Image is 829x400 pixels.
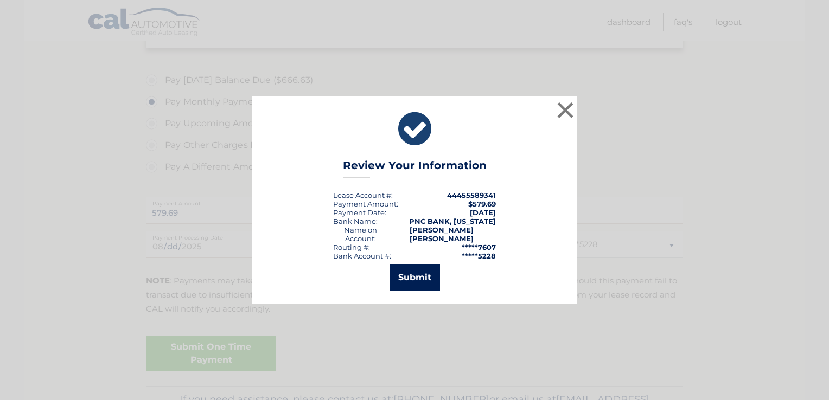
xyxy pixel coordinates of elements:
div: Bank Name: [333,217,378,225]
button: Submit [390,264,440,291]
div: Routing #: [333,243,370,251]
h3: Review Your Information [343,159,487,178]
span: Payment Date [333,208,385,217]
div: Lease Account #: [333,191,393,199]
div: Payment Amount: [333,199,398,208]
div: Bank Account #: [333,251,391,260]
strong: [PERSON_NAME] [PERSON_NAME] [410,225,474,243]
span: $579.69 [468,199,496,208]
strong: PNC BANK, [US_STATE] [409,217,496,225]
strong: 44455589341 [447,191,496,199]
div: Name on Account: [333,225,388,243]
span: [DATE] [470,208,496,217]
button: × [554,99,576,121]
div: : [333,208,386,217]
